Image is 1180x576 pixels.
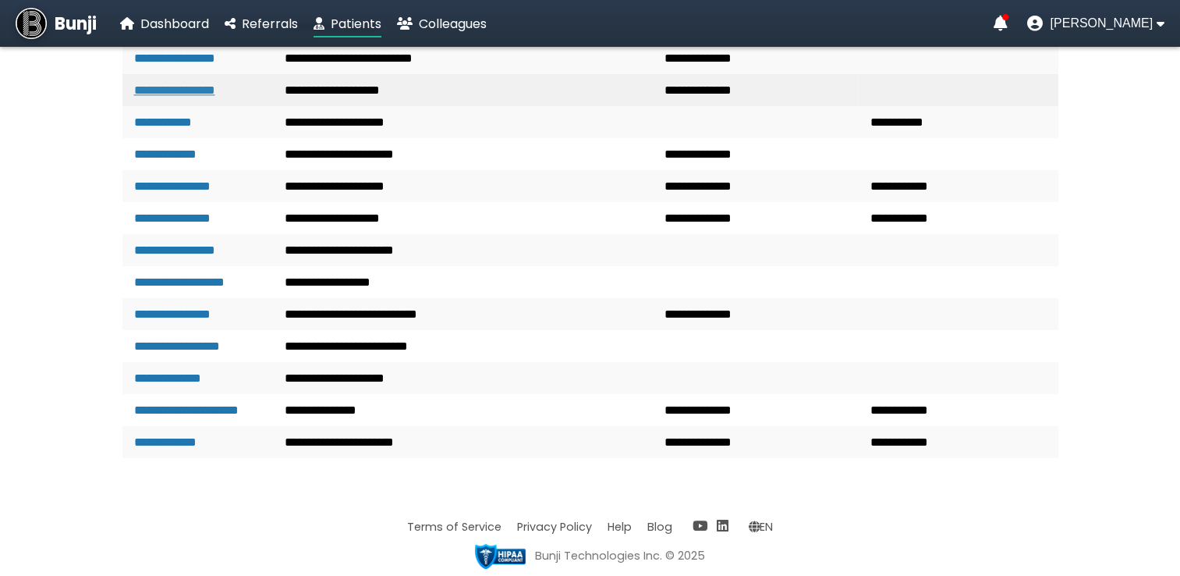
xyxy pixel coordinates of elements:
button: User menu [1026,16,1164,31]
img: Bunji Dental Referral Management [16,8,47,39]
span: Referrals [242,15,298,33]
span: Dashboard [140,15,209,33]
a: Blog [647,519,672,535]
a: YouTube [693,517,707,535]
span: [PERSON_NAME] [1050,16,1153,30]
a: Privacy Policy [517,519,592,535]
span: Patients [331,15,381,33]
a: LinkedIn [717,517,728,535]
a: Patients [314,14,381,34]
a: Referrals [225,14,298,34]
span: Colleagues [419,15,487,33]
img: HIPAA compliant [475,544,526,569]
a: Dashboard [120,14,209,34]
a: Bunji [16,8,97,39]
a: Terms of Service [407,519,501,535]
a: Notifications [993,16,1007,31]
a: Colleagues [397,14,487,34]
a: Help [608,519,632,535]
span: Change language [749,519,773,535]
span: Bunji [55,11,97,37]
div: Bunji Technologies Inc. © 2025 [535,548,705,564]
